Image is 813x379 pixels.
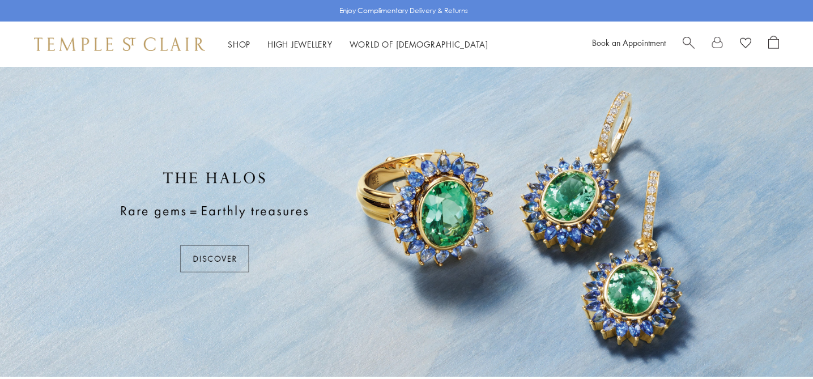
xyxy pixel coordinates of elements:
[339,5,468,16] p: Enjoy Complimentary Delivery & Returns
[683,36,695,53] a: Search
[350,39,488,50] a: World of [DEMOGRAPHIC_DATA]World of [DEMOGRAPHIC_DATA]
[267,39,333,50] a: High JewelleryHigh Jewellery
[228,39,250,50] a: ShopShop
[768,36,779,53] a: Open Shopping Bag
[740,36,751,53] a: View Wishlist
[592,37,666,48] a: Book an Appointment
[34,37,205,51] img: Temple St. Clair
[756,326,802,368] iframe: Gorgias live chat messenger
[228,37,488,52] nav: Main navigation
